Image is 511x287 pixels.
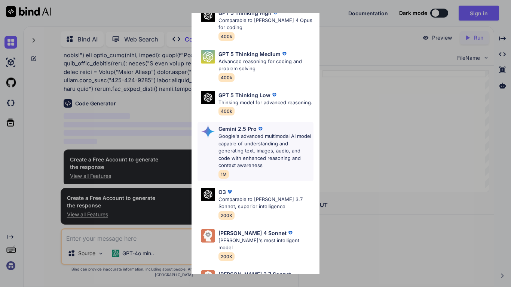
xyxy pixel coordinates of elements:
img: premium [306,274,313,282]
p: Thinking model for advanced reasoning. [218,99,312,107]
img: Pick Models [201,91,215,104]
p: Advanced reasoning for coding and problem solving [218,58,313,72]
p: Comparable to [PERSON_NAME] 4 Opus for coding [218,17,313,31]
img: premium [287,229,294,237]
img: Pick Models [201,229,215,243]
img: Pick Models [201,9,215,22]
p: O3 [218,188,226,196]
p: [PERSON_NAME] 4 Sonnet [218,229,287,237]
p: [PERSON_NAME]'s most intelligent model [218,237,313,251]
span: 200K [218,252,235,261]
span: 1M [218,170,229,179]
p: Gemini 2.5 Pro [218,125,257,133]
img: premium [270,91,278,99]
img: Pick Models [201,270,215,284]
p: [PERSON_NAME] 3.7 Sonnet (Anthropic) [218,270,306,286]
img: Pick Models [201,125,215,138]
span: 400k [218,107,235,115]
img: Pick Models [201,50,215,64]
p: Google's advanced multimodal AI model capable of understanding and generating text, images, audio... [218,133,313,169]
span: 400k [218,73,235,82]
img: premium [226,188,233,195]
img: Pick Models [201,188,215,201]
span: 400k [218,32,235,41]
p: GPT 5 Thinking Medium [218,50,281,58]
img: premium [281,50,288,58]
span: 200K [218,211,235,220]
img: premium [257,125,264,133]
p: GPT 5 Thinking High [218,9,272,17]
p: GPT 5 Thinking Low [218,91,270,99]
img: premium [272,9,279,16]
p: Comparable to [PERSON_NAME] 3.7 Sonnet, superior intelligence [218,196,313,210]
